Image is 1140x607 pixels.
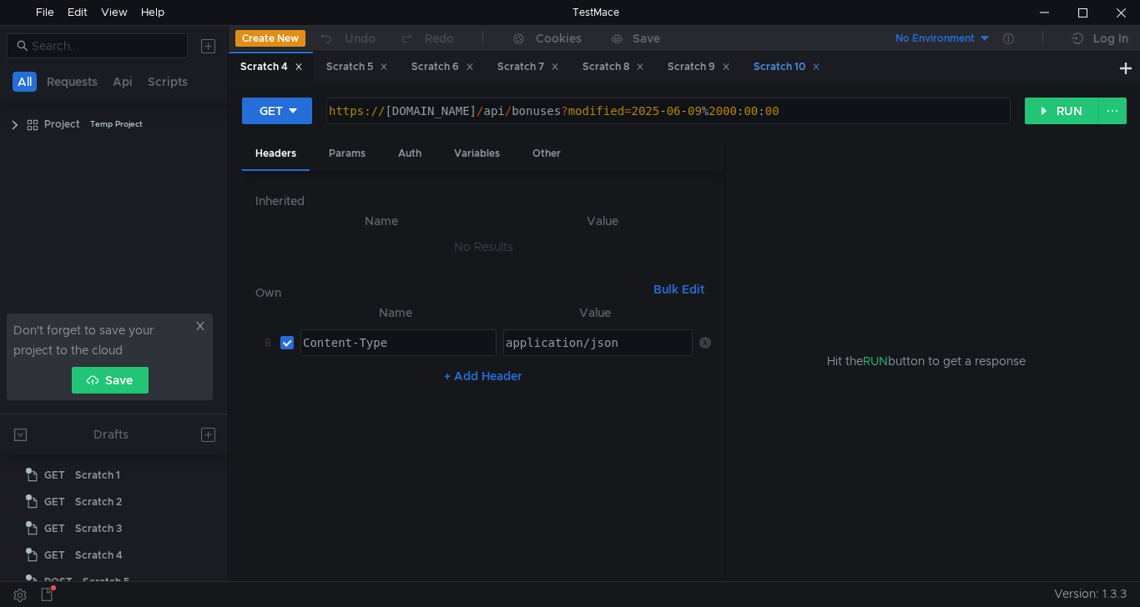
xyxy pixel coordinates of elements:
[385,138,435,169] div: Auth
[454,239,513,254] nz-embed-empty: No Results
[75,489,122,514] div: Scratch 2
[269,211,494,231] th: Name
[668,58,730,76] div: Scratch 9
[255,283,647,303] h6: Own
[583,58,644,76] div: Scratch 8
[44,112,80,137] div: Project
[425,28,454,48] div: Redo
[519,138,574,169] div: Other
[75,463,120,488] div: Scratch 1
[75,543,123,568] div: Scratch 4
[44,543,65,568] span: GET
[235,30,305,47] button: Create New
[494,211,711,231] th: Value
[633,33,660,44] div: Save
[1025,98,1099,124] button: RUN
[345,28,376,48] div: Undo
[647,279,711,299] button: Bulk Edit
[240,58,303,76] div: Scratch 4
[387,26,466,51] button: Redo
[143,72,193,92] button: Scripts
[411,58,474,76] div: Scratch 6
[294,303,497,323] th: Name
[44,516,65,541] span: GET
[875,25,991,52] button: No Environment
[90,112,143,137] div: Temp Project
[315,138,379,169] div: Params
[44,569,73,594] span: POST
[863,354,888,369] span: RUN
[72,367,149,394] button: Save
[83,569,129,594] div: Scratch 5
[1054,582,1127,606] span: Version: 1.3.3
[437,366,529,386] button: + Add Header
[497,303,693,323] th: Value
[827,352,1026,370] span: Hit the button to get a response
[108,72,138,92] button: Api
[242,138,310,171] div: Headers
[13,320,191,360] span: Don't forget to save your project to the cloud
[260,102,283,120] div: GET
[497,58,559,76] div: Scratch 7
[13,72,37,92] button: All
[255,191,711,211] h6: Inherited
[42,72,103,92] button: Requests
[895,31,975,47] div: No Environment
[44,463,65,488] span: GET
[75,516,122,541] div: Scratch 3
[44,489,65,514] span: GET
[326,58,388,76] div: Scratch 5
[32,37,178,55] input: Search...
[305,26,387,51] button: Undo
[441,138,513,169] div: Variables
[242,98,312,124] button: GET
[754,58,820,76] div: Scratch 10
[536,28,582,48] div: Cookies
[93,424,129,444] div: Drafts
[1093,28,1128,48] div: Log In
